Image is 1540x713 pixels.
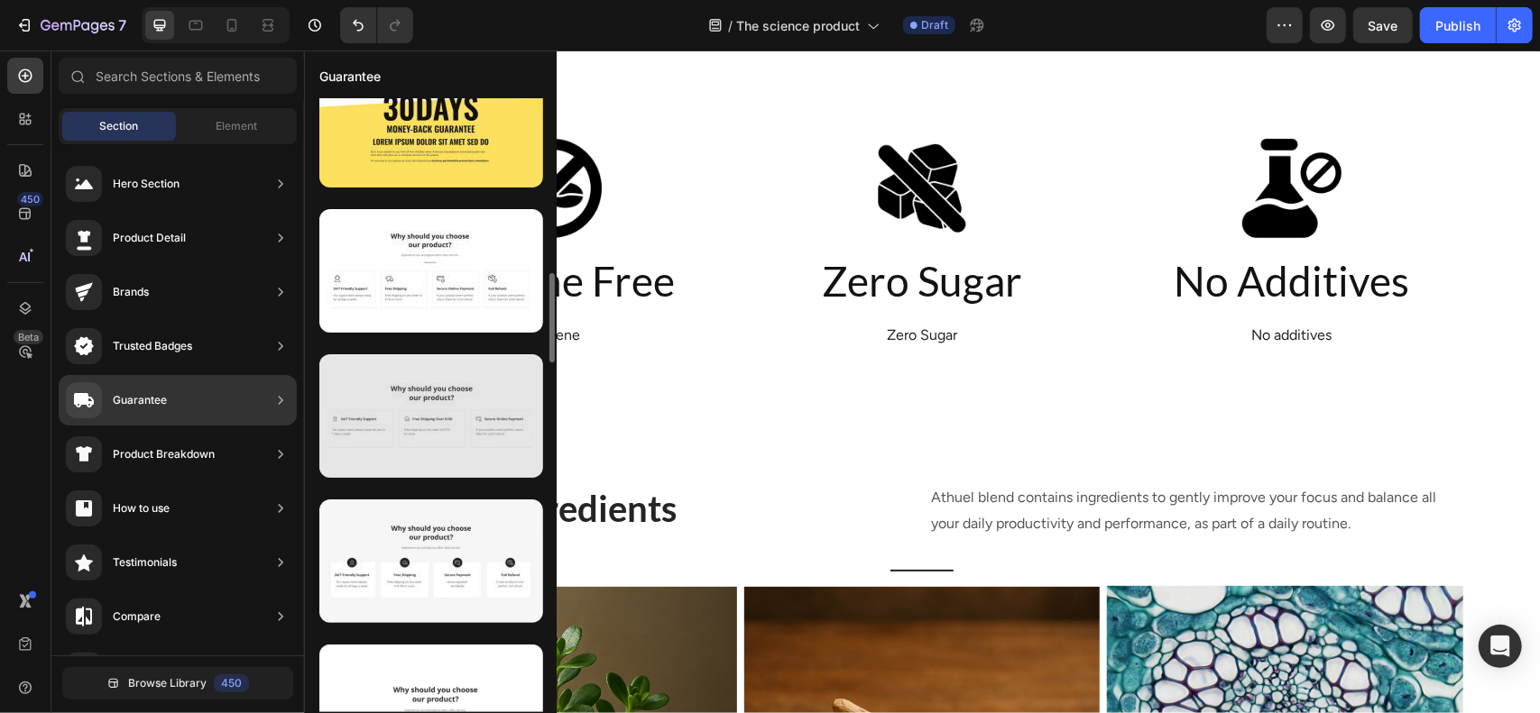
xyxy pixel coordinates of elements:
div: Guarantee [113,391,167,409]
button: 7 [7,7,134,43]
span: / [728,16,733,35]
img: gempages_503471079226868615-572a3e1c-28f5-4570-940b-084a802947b2.png [938,88,1037,187]
p: Zero Sugar [448,276,788,295]
div: 450 [17,192,43,206]
span: Draft [921,17,948,33]
div: Compare [113,608,161,626]
div: Publish [1435,16,1480,35]
p: Athuel blend contains ingredients to gently improve your focus and balance all your daily product... [627,434,1157,487]
div: 450 [214,674,249,692]
div: Open Intercom Messenger [1479,625,1522,668]
span: The science product [736,16,860,35]
span: Save [1369,18,1398,33]
div: Testimonials [113,553,177,571]
h2: Zero Sugar [447,202,789,260]
p: No additives [818,276,1157,295]
div: How to use [113,499,170,517]
button: Publish [1420,7,1496,43]
img: gempages_503471079226868615-51665e1a-45d2-4457-b604-75ea2f3e6142.png [568,88,668,187]
span: Element [216,118,257,134]
span: Section [100,118,139,134]
iframe: To enrich screen reader interactions, please activate Accessibility in Grammarly extension settings [304,50,1540,713]
h2: No Additives [816,202,1159,260]
div: Undo/Redo [340,7,413,43]
button: Save [1353,7,1413,43]
div: Brands [113,283,149,301]
input: Search Sections & Elements [59,58,297,94]
button: Browse Library450 [62,667,293,699]
div: Beta [14,330,43,344]
div: Hero Section [113,175,180,193]
div: Product Detail [113,229,186,247]
h2: Active Ingredients [77,433,611,483]
span: Browse Library [128,675,207,691]
p: 7 [118,14,126,36]
div: Product Breakdown [113,445,215,463]
div: Trusted Badges [113,337,192,355]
